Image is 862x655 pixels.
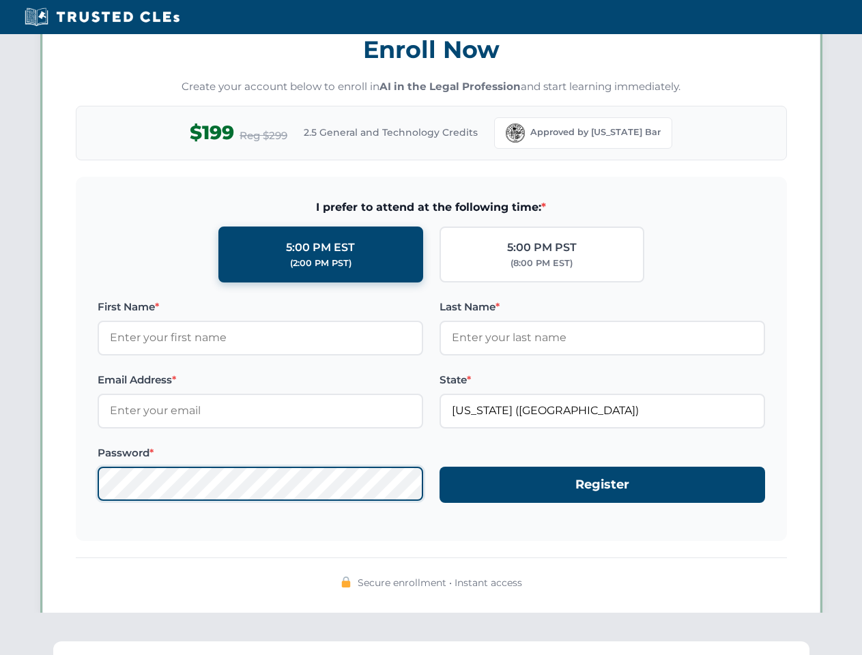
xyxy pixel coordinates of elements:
[98,394,423,428] input: Enter your email
[440,321,765,355] input: Enter your last name
[440,372,765,388] label: State
[190,117,234,148] span: $199
[286,239,355,257] div: 5:00 PM EST
[98,199,765,216] span: I prefer to attend at the following time:
[379,80,521,93] strong: AI in the Legal Profession
[76,79,787,95] p: Create your account below to enroll in and start learning immediately.
[530,126,661,139] span: Approved by [US_STATE] Bar
[507,239,577,257] div: 5:00 PM PST
[440,299,765,315] label: Last Name
[440,467,765,503] button: Register
[76,28,787,71] h3: Enroll Now
[20,7,184,27] img: Trusted CLEs
[341,577,351,587] img: 🔒
[506,123,525,143] img: Florida Bar
[240,128,287,144] span: Reg $299
[290,257,351,270] div: (2:00 PM PST)
[98,372,423,388] label: Email Address
[98,321,423,355] input: Enter your first name
[358,575,522,590] span: Secure enrollment • Instant access
[98,445,423,461] label: Password
[98,299,423,315] label: First Name
[304,125,478,140] span: 2.5 General and Technology Credits
[440,394,765,428] input: Florida (FL)
[511,257,573,270] div: (8:00 PM EST)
